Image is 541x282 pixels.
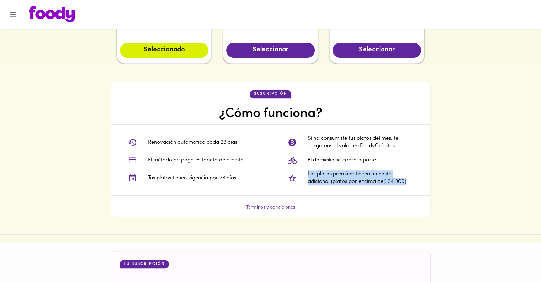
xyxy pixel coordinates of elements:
[4,6,22,23] button: Menu
[500,241,534,275] iframe: Messagebird Livechat Widget
[308,157,376,164] p: El domicilio se cobra a parte
[120,43,208,58] button: Seleccionado
[124,261,165,267] p: Tu Suscripción
[246,205,295,210] a: Términos y condiciones
[308,135,413,150] p: Si no consumiste tus platos del mes, te cargamos el valor en FoodyCréditos.
[254,91,287,97] p: suscripción
[226,43,315,58] button: Seleccionar
[333,43,421,58] button: Seleccionar
[233,46,308,54] span: Seleccionar
[308,170,413,186] p: Los platos premium tienen un costo adicional (platos por encima de $ 24.900 )
[340,46,414,54] span: Seleccionar
[29,6,75,22] img: logo.png
[127,46,201,54] span: Seleccionado
[148,157,245,164] p: El método de pago es tarjeta de crédito.
[148,174,238,182] p: Tus platos tienen vigencia por 28 días.
[219,106,322,122] h4: ¿Cómo funciona?
[148,139,239,146] p: Renovación automática cada 28 dias.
